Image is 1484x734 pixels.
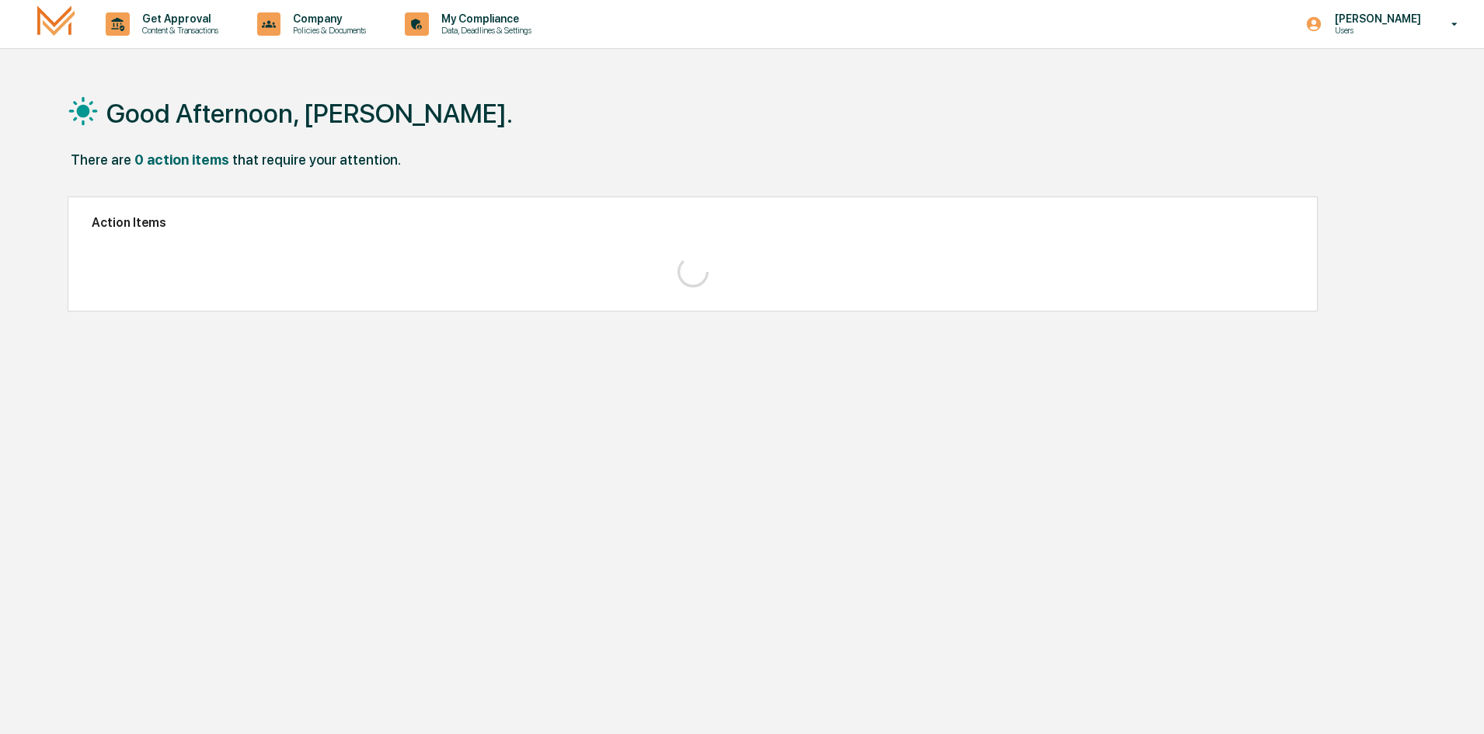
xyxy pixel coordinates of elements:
[1322,12,1429,25] p: [PERSON_NAME]
[232,151,401,168] div: that require your attention.
[280,12,374,25] p: Company
[429,12,539,25] p: My Compliance
[71,151,131,168] div: There are
[134,151,229,168] div: 0 action items
[1322,25,1429,36] p: Users
[106,98,513,129] h1: Good Afternoon, [PERSON_NAME].
[130,25,226,36] p: Content & Transactions
[280,25,374,36] p: Policies & Documents
[92,215,1294,230] h2: Action Items
[130,12,226,25] p: Get Approval
[37,5,75,42] img: logo
[429,25,539,36] p: Data, Deadlines & Settings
